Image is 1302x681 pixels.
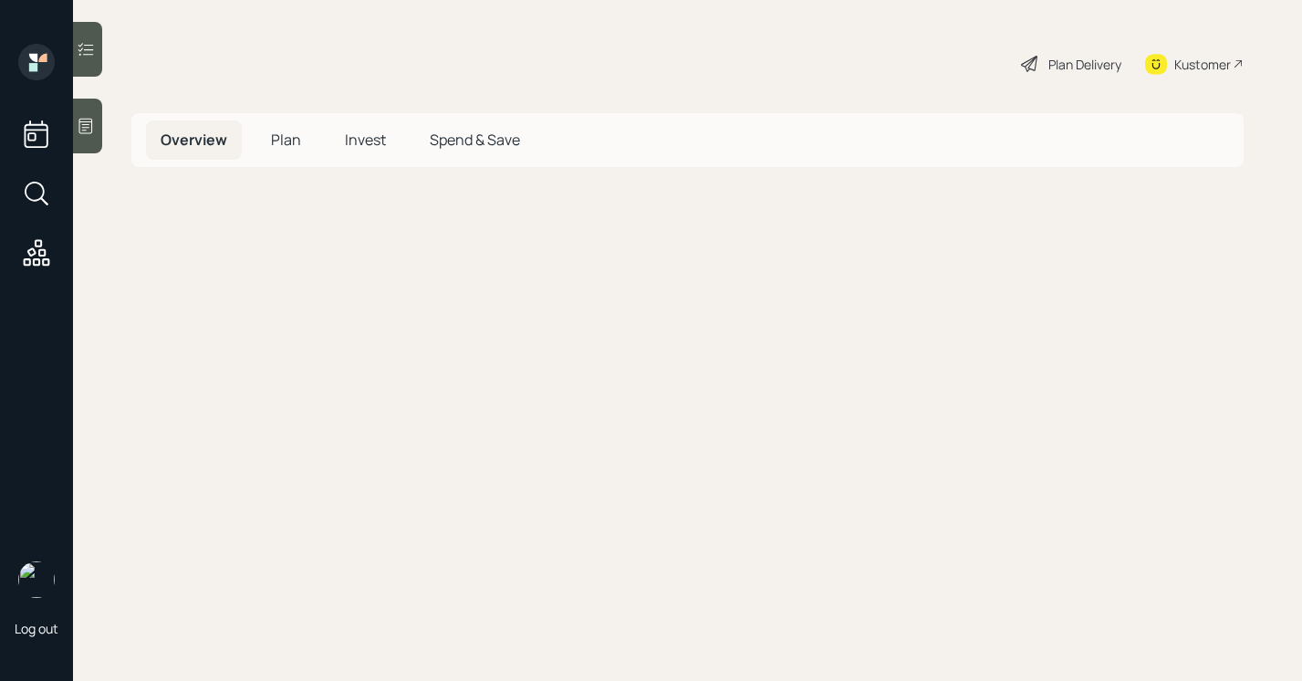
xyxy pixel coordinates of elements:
[1174,55,1231,74] div: Kustomer
[18,561,55,598] img: retirable_logo.png
[161,130,227,150] span: Overview
[430,130,520,150] span: Spend & Save
[345,130,386,150] span: Invest
[271,130,301,150] span: Plan
[15,620,58,637] div: Log out
[1048,55,1121,74] div: Plan Delivery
